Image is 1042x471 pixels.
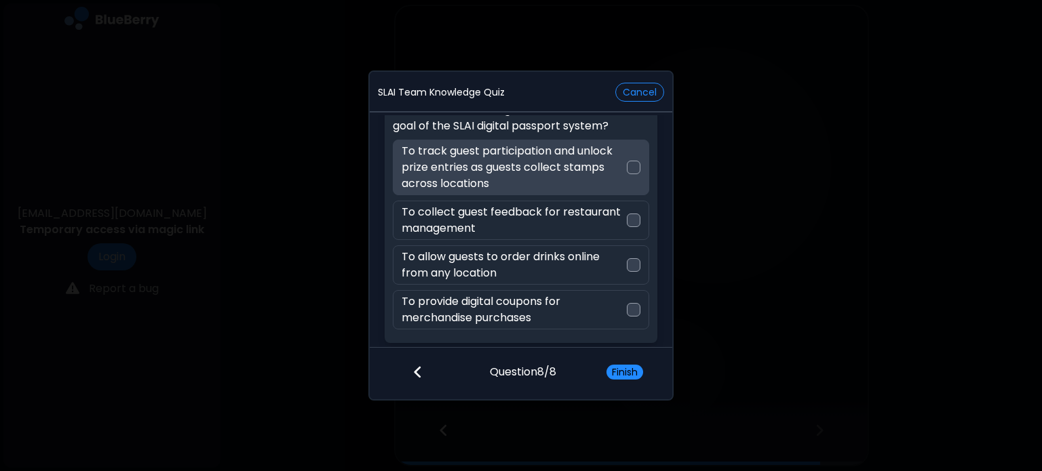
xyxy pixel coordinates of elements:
[615,83,664,102] button: Cancel
[402,249,626,281] p: To allow guests to order drinks online from any location
[413,365,423,380] img: file icon
[490,348,556,380] p: Question 8 / 8
[393,102,649,134] p: Which of the following best describes the main goal of the SLAI digital passport system?
[402,204,626,237] p: To collect guest feedback for restaurant management
[606,365,643,380] button: Finish
[402,293,626,326] p: To provide digital coupons for merchandise purchases
[378,86,505,98] p: SLAI Team Knowledge Quiz
[402,143,626,192] p: To track guest participation and unlock prize entries as guests collect stamps across locations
